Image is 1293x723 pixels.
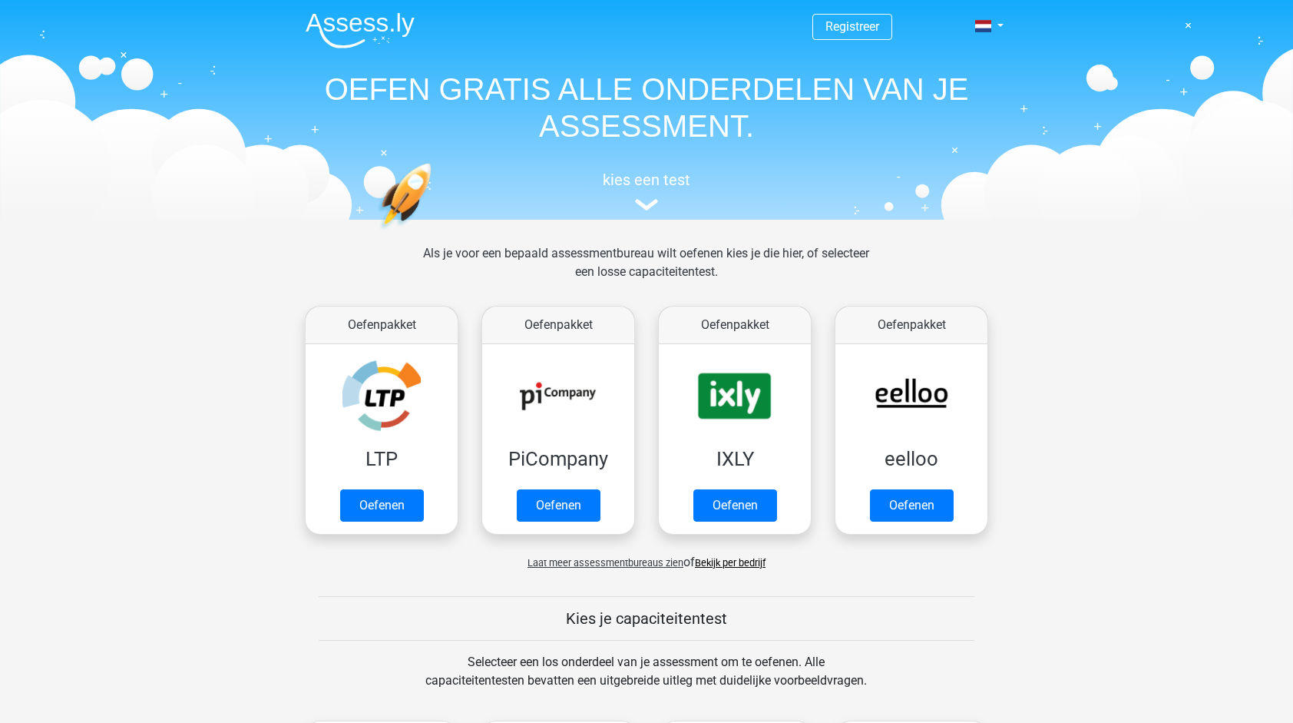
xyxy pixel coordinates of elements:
div: Selecteer een los onderdeel van je assessment om te oefenen. Alle capaciteitentesten bevatten een... [411,653,881,708]
img: oefenen [378,163,491,302]
h5: kies een test [293,171,1000,189]
a: Oefenen [870,489,954,522]
a: Bekijk per bedrijf [695,557,766,569]
a: kies een test [293,171,1000,211]
a: Oefenen [340,489,424,522]
span: Laat meer assessmentbureaus zien [527,557,683,569]
a: Oefenen [517,489,600,522]
h1: OEFEN GRATIS ALLE ONDERDELEN VAN JE ASSESSMENT. [293,71,1000,144]
a: Registreer [825,19,879,34]
a: Oefenen [693,489,777,522]
img: assessment [635,199,658,211]
h5: Kies je capaciteitentest [319,609,974,628]
div: of [293,541,1000,572]
img: Assessly [306,12,415,48]
div: Als je voor een bepaald assessmentbureau wilt oefenen kies je die hier, of selecteer een losse ca... [411,244,881,300]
